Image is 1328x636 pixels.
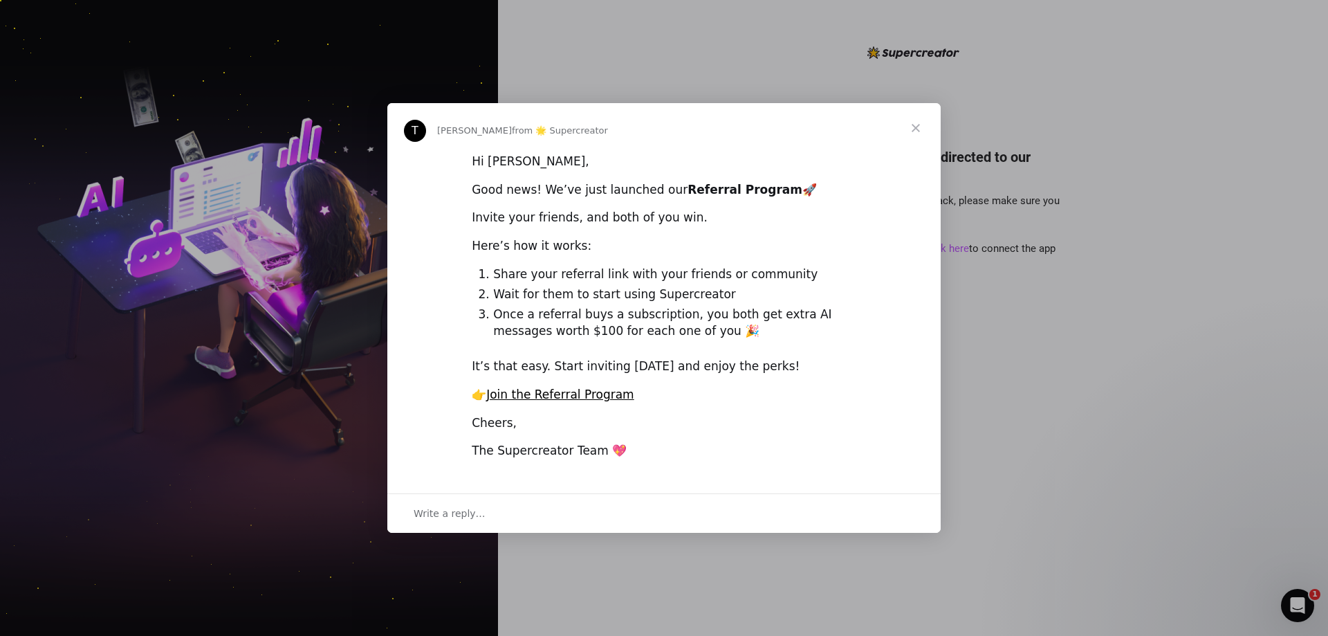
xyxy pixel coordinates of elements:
[493,266,856,283] li: Share your referral link with your friends or community
[472,358,856,375] div: It’s that easy. Start inviting [DATE] and enjoy the perks!
[512,125,608,136] span: from 🌟 Supercreator
[472,210,856,226] div: Invite your friends, and both of you win.
[472,182,856,199] div: Good news! We’ve just launched our 🚀
[437,125,512,136] span: [PERSON_NAME]
[472,387,856,403] div: 👉
[472,238,856,255] div: Here’s how it works:
[414,505,486,523] span: Write a reply…
[486,388,634,401] a: Join the Referral Program
[472,154,856,170] div: Hi [PERSON_NAME],
[472,443,856,460] div: The Supercreator Team 💖
[493,287,856,303] li: Wait for them to start using Supercreator
[688,183,802,197] b: Referral Program
[404,120,426,142] div: Profile image for Tanya
[891,103,941,153] span: Close
[472,415,856,432] div: Cheers,
[493,307,856,340] li: Once a referral buys a subscription, you both get extra AI messages worth $100 for each one of you 🎉
[387,493,941,533] div: Open conversation and reply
